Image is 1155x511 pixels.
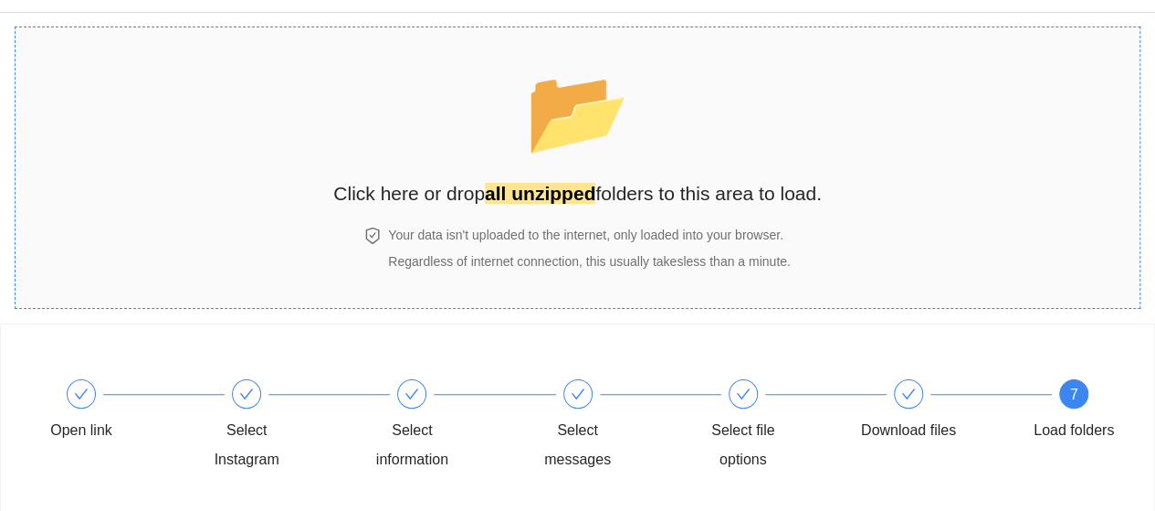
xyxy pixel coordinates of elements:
strong: all unzipped [485,183,595,204]
span: check [239,387,254,401]
h4: Your data isn't uploaded to the internet, only loaded into your browser. [388,225,790,245]
div: Select file options [690,379,856,474]
span: safety-certificate [364,228,381,244]
span: check [74,387,89,401]
div: Load folders [1034,416,1114,445]
div: Download files [861,416,956,445]
div: Select Instagram [194,379,359,474]
div: Download files [856,379,1021,445]
div: Select information [359,416,465,474]
span: check [736,387,751,401]
div: Select Instagram [194,416,299,474]
div: Open link [50,416,112,445]
span: check [404,387,419,401]
div: Select messages [525,416,631,474]
div: Open link [28,379,194,445]
div: 7Load folders [1021,379,1127,445]
span: check [901,387,916,401]
h2: Click here or drop folders to this area to load. [333,178,822,208]
span: folder [525,65,630,158]
div: Select messages [525,379,690,474]
div: Select information [359,379,524,474]
span: check [571,387,585,401]
span: 7 [1070,387,1078,402]
span: Regardless of internet connection, this usually takes less than a minute . [388,254,790,269]
div: Select file options [690,416,796,474]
